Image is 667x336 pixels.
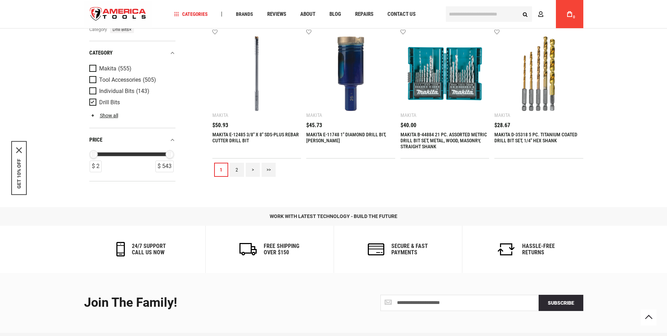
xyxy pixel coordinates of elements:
[267,12,286,17] span: Reviews
[136,88,149,94] span: (143)
[89,87,174,95] a: Individual Bits (143)
[400,112,416,118] div: Makita
[494,132,577,143] a: MAKITA D-35318 5 PC. TITANIUM COATED DRILL BIT SET, 1/4" HEX SHANK
[16,159,22,189] button: GET 10% OFF
[230,163,244,177] a: 2
[246,163,260,177] a: >
[233,10,256,19] a: Brands
[174,12,208,17] span: Categories
[129,26,132,32] span: ×
[329,12,341,17] span: Blog
[84,1,152,27] img: America Tools
[155,161,174,172] div: $ 543
[90,161,102,172] div: $ 2
[89,113,118,118] a: Show all
[400,123,416,128] span: $40.00
[89,135,175,144] div: price
[236,12,253,17] span: Brands
[494,123,510,128] span: $28.67
[89,99,174,106] a: Drill Bits
[573,15,575,19] span: 0
[326,10,344,19] a: Blog
[16,148,22,153] svg: close icon
[212,132,299,143] a: MAKITA E-12485 3/8" X 8" SDS-PLUS REBAR CUTTER DRILL BIT
[99,77,141,83] span: Tool Accessories
[214,163,228,177] a: 1
[539,295,583,311] button: Subscribe
[99,66,116,72] span: Makita
[89,48,175,58] div: category
[219,36,294,111] img: MAKITA E-12485 3/8
[297,10,319,19] a: About
[84,296,328,310] div: Join the Family!
[306,112,322,118] div: Makita
[501,36,576,111] img: MAKITA D-35318 5 PC. TITANIUM COATED DRILL BIT SET, 1/4
[16,148,22,153] button: Close
[89,26,108,33] span: category
[494,112,510,118] div: Makita
[212,112,228,118] div: Makita
[391,243,428,255] h6: secure & fast payments
[132,243,166,255] h6: 24/7 support call us now
[118,66,132,72] span: (555)
[313,36,388,111] img: MAKITA E-11748 1
[110,26,134,33] span: Drill Bits
[400,132,487,149] a: MAKITA B-44884 21 PC. ASSORTED METRIC DRILL BIT SET, METAL, WOOD, MASONRY, STRAIGHT SHANK
[300,12,315,17] span: About
[352,10,377,19] a: Repairs
[143,77,156,83] span: (505)
[171,10,211,19] a: Categories
[99,88,134,94] span: Individual Bits
[264,10,289,19] a: Reviews
[212,123,228,128] span: $50.93
[519,7,532,21] button: Search
[522,243,555,255] h6: Hassle-Free Returns
[355,12,373,17] span: Repairs
[84,1,152,27] a: store logo
[384,10,419,19] a: Contact Us
[387,12,416,17] span: Contact Us
[408,36,482,111] img: MAKITA B-44884 21 PC. ASSORTED METRIC DRILL BIT SET, METAL, WOOD, MASONRY, STRAIGHT SHANK
[306,123,322,128] span: $45.73
[548,300,574,306] span: Subscribe
[306,132,386,143] a: MAKITA E-11748 1" DIAMOND DRILL BIT, [PERSON_NAME]
[99,99,120,106] span: Drill Bits
[264,243,299,255] h6: Free Shipping Over $150
[89,76,174,84] a: Tool Accessories (505)
[262,163,276,177] a: >>
[89,41,175,181] div: Product Filters
[89,65,174,73] a: Makita (555)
